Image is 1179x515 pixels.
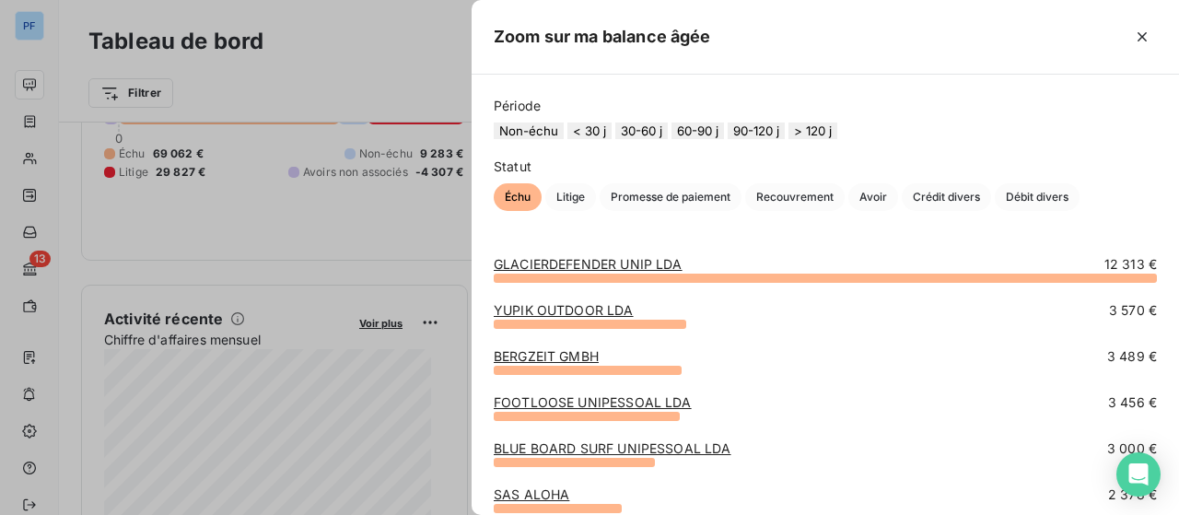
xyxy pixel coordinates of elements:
button: 60-90 j [671,123,724,139]
span: 2 378 € [1108,486,1157,504]
button: Non-échu [494,123,564,139]
span: Statut [494,158,1157,176]
div: Open Intercom Messenger [1116,452,1161,497]
a: BERGZEIT GMBH [494,348,599,364]
button: > 120 j [788,123,837,139]
button: Recouvrement [745,183,845,211]
button: Débit divers [995,183,1080,211]
span: Période [494,97,1157,115]
span: 3 489 € [1107,347,1157,366]
button: Crédit divers [902,183,991,211]
button: Échu [494,183,542,211]
span: 3 000 € [1107,439,1157,458]
h5: Zoom sur ma balance âgée [494,24,711,50]
span: 3 570 € [1109,301,1157,320]
button: Promesse de paiement [600,183,741,211]
button: Litige [545,183,596,211]
button: 30-60 j [615,123,668,139]
a: YUPIK OUTDOOR LDA [494,302,634,318]
span: 12 313 € [1104,255,1157,274]
a: BLUE BOARD SURF UNIPESSOAL LDA [494,440,731,456]
button: < 30 j [567,123,612,139]
button: 90-120 j [728,123,785,139]
a: GLACIERDEFENDER UNIP LDA [494,256,683,272]
span: 3 456 € [1108,393,1157,412]
a: FOOTLOOSE UNIPESSOAL LDA [494,394,692,410]
button: Avoir [848,183,898,211]
a: SAS ALOHA [494,486,569,502]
